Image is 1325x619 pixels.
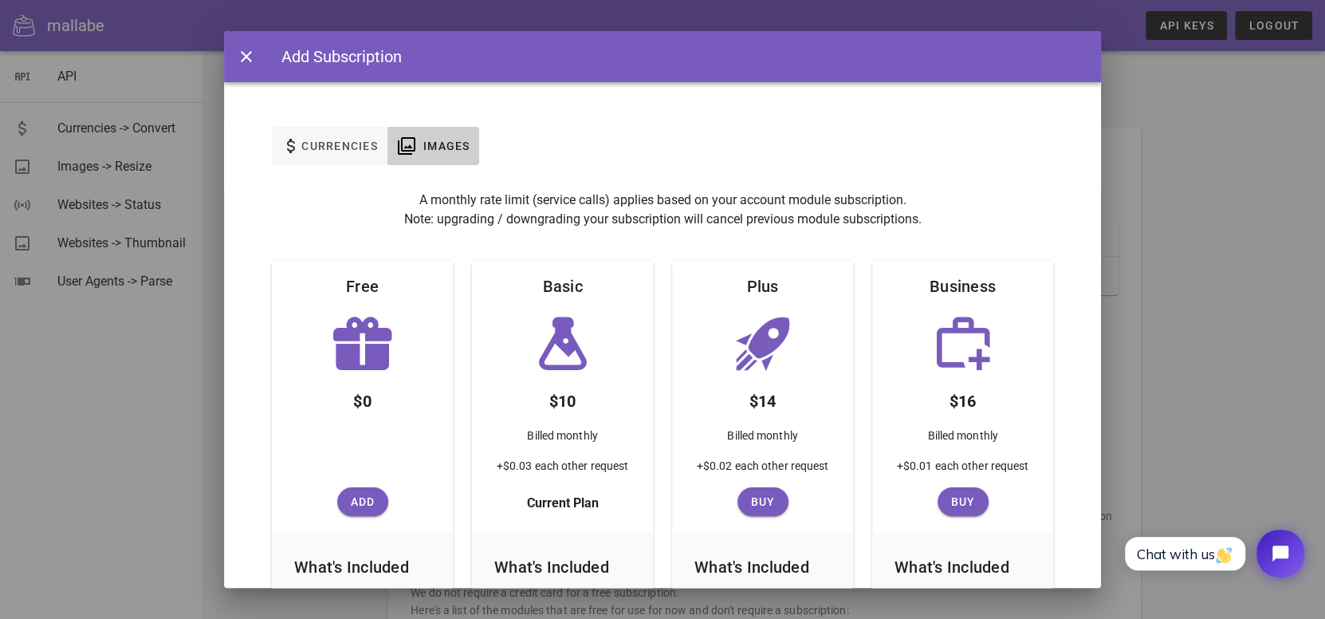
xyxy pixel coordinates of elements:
button: Currencies [272,127,387,165]
div: Billed monthly [914,420,1010,457]
span: Buy [744,495,782,508]
iframe: Tidio Chat [1107,516,1318,591]
div: Billed monthly [514,420,610,457]
div: Billed monthly [714,420,810,457]
div: Plus [734,261,792,312]
div: What's Included [281,542,443,593]
button: Buy [938,487,989,516]
span: Add [344,495,382,508]
div: Free [333,261,391,312]
div: $16 [937,376,989,420]
button: Add [337,487,388,516]
button: Images [387,127,480,165]
span: Images [423,140,470,152]
span: Current Plan [527,494,599,513]
div: +$0.02 each other request [684,457,842,487]
div: What's Included [882,542,1044,593]
div: $0 [340,376,384,420]
div: What's Included [682,542,843,593]
div: What's Included [482,542,643,593]
div: Basic [529,261,595,312]
div: +$0.01 each other request [884,457,1042,487]
button: Buy [737,487,788,516]
p: A monthly rate limit (service calls) applies based on your account module subscription. Note: upg... [272,191,1053,229]
div: Add Subscription [265,45,402,69]
div: +$0.03 each other request [484,457,642,487]
span: Buy [944,495,982,508]
span: Currencies [301,140,378,152]
div: Business [917,261,1008,312]
div: $14 [737,376,789,420]
div: $10 [537,376,589,420]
